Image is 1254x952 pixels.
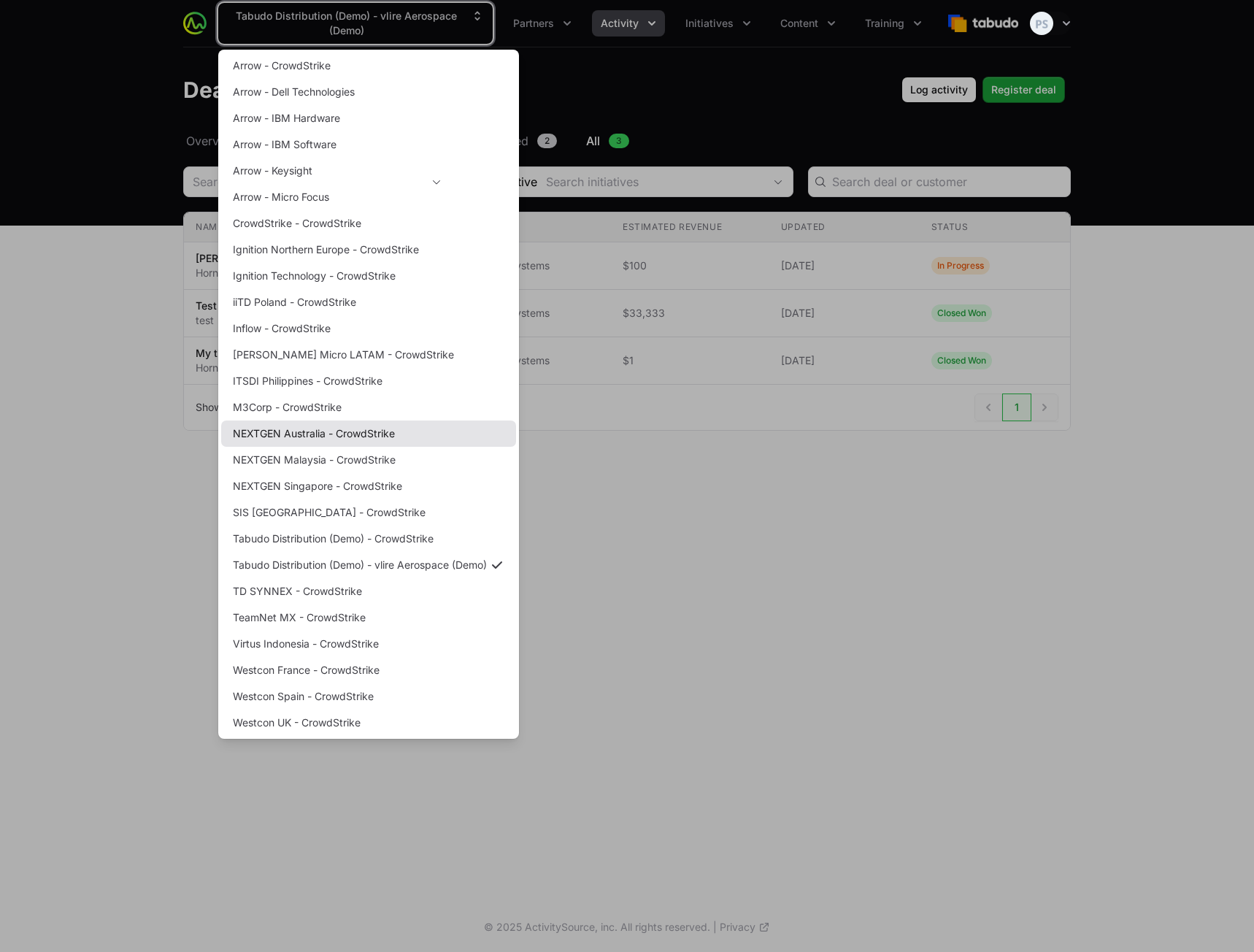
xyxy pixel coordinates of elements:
a: Tabudo Distribution (Demo) - vlire Aerospace (Demo) [221,552,516,578]
a: Arrow - Keysight [221,158,516,184]
a: Arrow - Micro Focus [221,184,516,210]
div: Main navigation [207,3,931,44]
a: Tabudo Distribution (Demo) - CrowdStrike [221,526,516,552]
a: Ignition Northern Europe - CrowdStrike [221,237,516,263]
a: iiTD Poland - CrowdStrike [221,289,516,315]
a: Arrow - Dell Technologies [221,79,516,105]
a: Westcon UK - CrowdStrike [221,710,516,736]
a: M3Corp - CrowdStrike [221,394,516,421]
a: SIS [GEOGRAPHIC_DATA] - CrowdStrike [221,499,516,526]
a: Arrow - IBM Hardware [221,105,516,131]
a: TeamNet MX - CrowdStrike [221,604,516,631]
a: TD SYNNEX - CrowdStrike [221,578,516,604]
div: Open [422,167,451,196]
a: Inflow - CrowdStrike [221,315,516,342]
a: NEXTGEN Singapore - CrowdStrike [221,473,516,499]
a: ITSDI Philippines - CrowdStrike [221,368,516,394]
div: Open [763,167,793,196]
img: Peter Spillane [1030,12,1053,35]
a: Virtus Indonesia - CrowdStrike [221,631,516,657]
a: Westcon France - CrowdStrike [221,657,516,683]
a: Ignition Technology - CrowdStrike [221,263,516,289]
a: Arrow - IBM Software [221,131,516,158]
a: NEXTGEN Australia - CrowdStrike [221,421,516,447]
a: Arrow - CrowdStrike [221,53,516,79]
div: Supplier switch menu [218,3,493,44]
a: Westcon Spain - CrowdStrike [221,683,516,710]
a: NEXTGEN Malaysia - CrowdStrike [221,447,516,473]
a: [PERSON_NAME] Micro LATAM - CrowdStrike [221,342,516,368]
a: CrowdStrike - CrowdStrike [221,210,516,237]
